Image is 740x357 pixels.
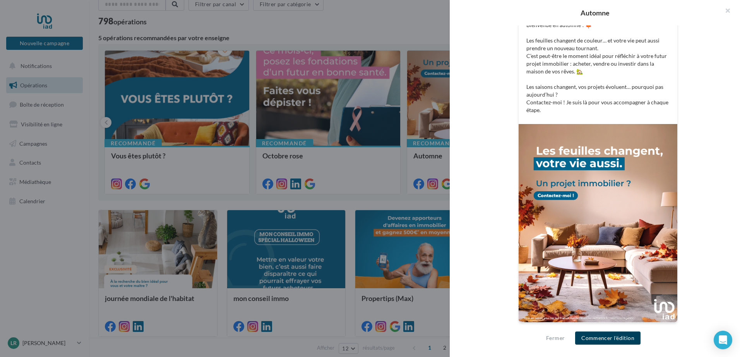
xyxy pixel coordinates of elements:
div: La prévisualisation est non-contractuelle [518,323,678,333]
button: Commencer l'édition [575,331,641,345]
div: Open Intercom Messenger [714,331,732,349]
p: Bienvenue en automne ! 🍁 Les feuilles changent de couleur… et votre vie peut aussi prendre un nou... [526,21,670,114]
div: Automne [462,9,728,16]
button: Fermer [543,333,568,343]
